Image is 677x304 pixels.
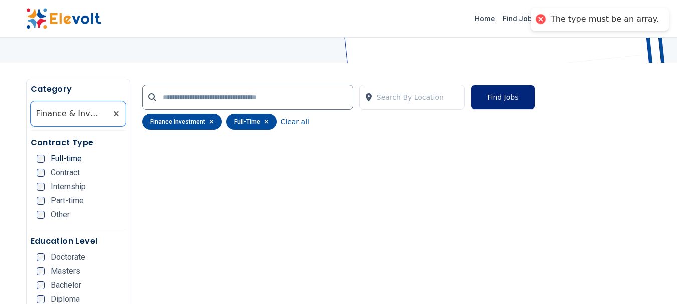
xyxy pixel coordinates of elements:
[37,155,45,163] input: Full-time
[37,295,45,303] input: Diploma
[551,14,659,25] div: The type must be an array.
[627,256,677,304] iframe: Chat Widget
[499,11,540,27] a: Find Jobs
[37,169,45,177] input: Contract
[471,11,499,27] a: Home
[142,114,222,130] div: finance investment
[51,183,86,191] span: Internship
[51,211,70,219] span: Other
[26,8,101,29] img: Elevolt
[51,197,84,205] span: Part-time
[31,235,126,247] h5: Education Level
[37,281,45,289] input: Bachelor
[37,197,45,205] input: Part-time
[51,253,85,261] span: Doctorate
[31,137,126,149] h5: Contract Type
[37,253,45,261] input: Doctorate
[51,267,80,275] span: Masters
[51,295,80,303] span: Diploma
[37,267,45,275] input: Masters
[226,114,277,130] div: full-time
[31,83,126,95] h5: Category
[51,155,82,163] span: Full-time
[281,114,309,130] button: Clear all
[37,211,45,219] input: Other
[51,169,80,177] span: Contract
[471,85,535,110] button: Find Jobs
[51,281,81,289] span: Bachelor
[37,183,45,191] input: Internship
